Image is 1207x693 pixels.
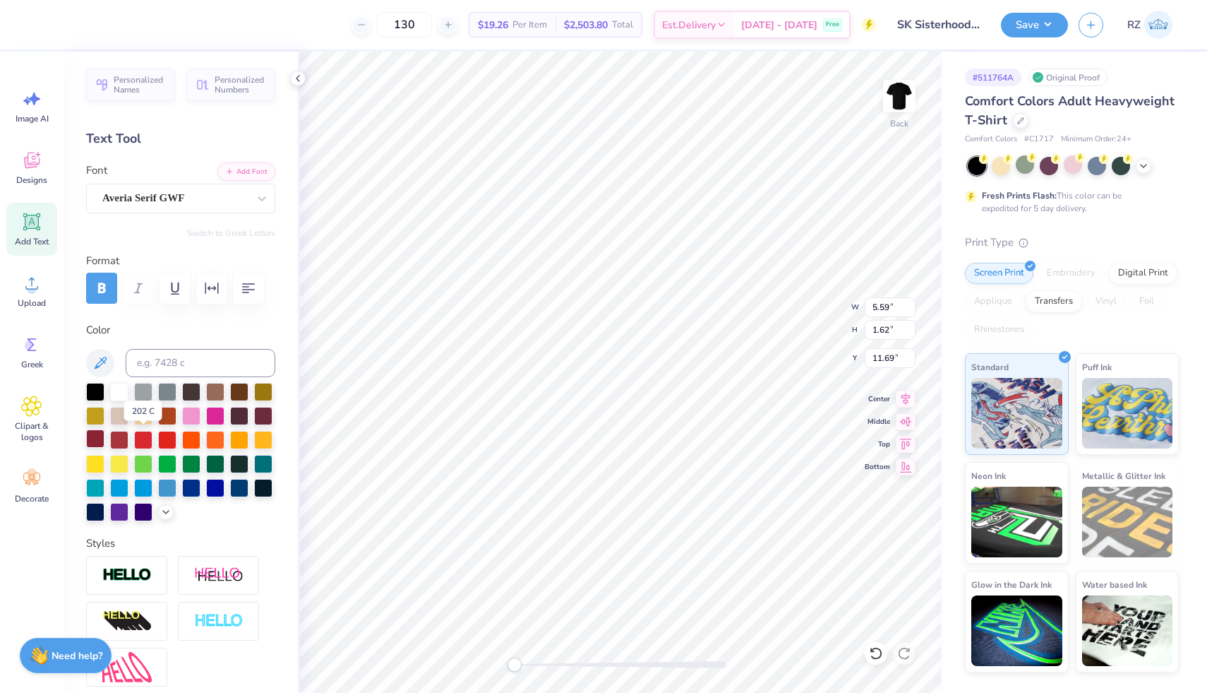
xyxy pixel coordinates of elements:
img: Neon Ink [971,487,1062,557]
button: Save [1001,13,1068,37]
span: Free [826,20,839,30]
span: Center [865,393,890,405]
img: Back [885,82,913,110]
img: Puff Ink [1082,378,1173,449]
img: Stroke [102,567,152,584]
span: Middle [865,416,890,427]
span: Decorate [15,493,49,504]
img: Water based Ink [1082,596,1173,666]
span: Bottom [865,461,890,473]
label: Styles [86,535,115,552]
div: Applique [965,291,1021,312]
span: Puff Ink [1082,360,1112,374]
img: Free Distort [102,652,152,682]
div: Accessibility label [508,658,522,672]
span: Comfort Colors Adult Heavyweight T-Shirt [965,93,1175,129]
span: Personalized Names [114,75,166,95]
div: This color can be expedited for 5 day delivery. [982,189,1155,215]
div: Transfers [1026,291,1082,312]
span: Total [612,18,633,32]
span: # C1717 [1024,134,1054,146]
span: Clipart & logos [8,420,55,443]
label: Font [86,162,107,179]
span: Minimum Order: 24 + [1061,134,1131,146]
span: Neon Ink [971,468,1006,483]
img: Standard [971,378,1062,449]
div: Screen Print [965,263,1033,284]
div: Text Tool [86,129,275,148]
img: Rachel Zimmerman [1144,11,1172,39]
img: Glow in the Dark Ink [971,596,1062,666]
span: RZ [1127,17,1141,33]
span: Water based Ink [1082,577,1147,592]
span: Designs [16,174,47,186]
img: Shadow [194,567,244,584]
label: Color [86,322,275,338]
span: $19.26 [478,18,508,32]
strong: Fresh Prints Flash: [982,190,1057,201]
input: – – [377,12,432,37]
div: # 511764A [965,69,1021,86]
div: Foil [1130,291,1163,312]
div: Back [890,117,908,130]
strong: Need help? [52,649,102,663]
span: Standard [971,360,1009,374]
button: Add Font [217,162,275,181]
span: Personalized Numbers [215,75,267,95]
div: Rhinestones [965,319,1033,340]
div: Original Proof [1028,69,1107,86]
span: Add Text [15,236,49,247]
span: Comfort Colors [965,134,1017,146]
img: 3D Illusion [102,610,152,633]
span: Metallic & Glitter Ink [1082,468,1165,483]
img: Negative Space [194,613,244,629]
a: RZ [1121,11,1179,39]
div: Vinyl [1086,291,1126,312]
span: Image AI [16,113,49,124]
button: Personalized Names [86,69,174,101]
button: Switch to Greek Letters [187,227,275,239]
span: Top [865,439,890,450]
button: Personalized Numbers [187,69,275,101]
span: Greek [21,359,43,370]
span: Est. Delivery [662,18,716,32]
div: Embroidery [1038,263,1105,284]
span: Per Item [512,18,547,32]
span: $2,503.80 [564,18,608,32]
span: [DATE] - [DATE] [741,18,817,32]
span: Glow in the Dark Ink [971,577,1052,592]
span: Upload [18,297,46,309]
div: Print Type [965,235,1179,251]
img: Metallic & Glitter Ink [1082,487,1173,557]
div: Digital Print [1109,263,1177,284]
label: Format [86,253,275,269]
input: Untitled Design [887,11,990,39]
div: 202 C [124,401,162,421]
input: e.g. 7428 c [126,349,275,377]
